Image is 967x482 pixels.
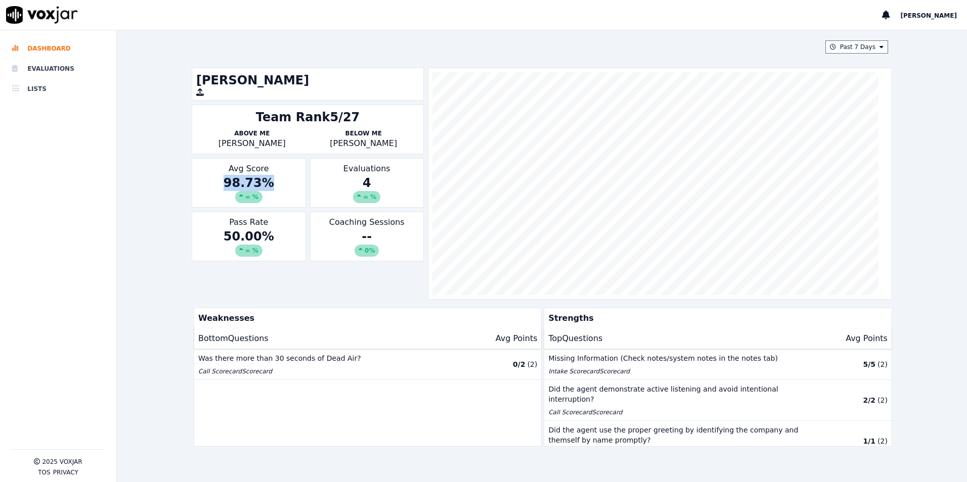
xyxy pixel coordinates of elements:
[496,332,538,345] p: Avg Points
[548,353,803,363] p: Missing Information (Check notes/system notes in the notes tab)
[196,175,301,203] div: 98.73 %
[12,79,104,99] a: Lists
[544,421,891,462] button: Did the agent use the proper greeting by identifying the company and themself by name promptly? C...
[12,59,104,79] a: Evaluations
[548,425,803,445] p: Did the agent use the proper greeting by identifying the company and themself by name promptly?
[900,9,967,21] button: [PERSON_NAME]
[198,332,269,345] p: Bottom Questions
[315,228,419,257] div: --
[198,367,453,375] p: Call Scorecard Scorecard
[196,129,307,137] p: Above Me
[863,359,875,369] p: 5 / 5
[308,129,419,137] p: Below Me
[256,109,360,125] div: Team Rank 5/27
[548,384,803,404] p: Did the agent demonstrate active listening and avoid intentional interruption?
[192,212,305,261] div: Pass Rate
[544,308,887,328] p: Strengths
[544,380,891,421] button: Did the agent demonstrate active listening and avoid intentional interruption? Call ScorecardScor...
[548,408,803,416] p: Call Scorecard Scorecard
[194,308,537,328] p: Weaknesses
[192,158,305,208] div: Avg Score
[863,395,875,405] p: 2 / 2
[863,436,875,446] p: 1 / 1
[53,468,78,476] button: Privacy
[877,359,888,369] p: ( 2 )
[198,353,453,363] p: Was there more than 30 seconds of Dead Air?
[877,395,888,405] p: ( 2 )
[12,38,104,59] a: Dashboard
[528,359,538,369] p: ( 2 )
[315,175,419,203] div: 4
[196,228,301,257] div: 50.00 %
[310,158,424,208] div: Evaluations
[353,191,380,203] div: ∞ %
[38,468,50,476] button: TOS
[235,245,262,257] div: ∞ %
[235,191,262,203] div: ∞ %
[6,6,78,24] img: voxjar logo
[548,332,602,345] p: Top Questions
[42,458,82,466] p: 2025 Voxjar
[196,137,307,150] p: [PERSON_NAME]
[196,72,419,88] h1: [PERSON_NAME]
[355,245,379,257] div: 0%
[308,137,419,150] p: [PERSON_NAME]
[877,436,888,446] p: ( 2 )
[825,40,888,54] button: Past 7 Days
[900,12,957,19] span: [PERSON_NAME]
[194,349,541,380] button: Was there more than 30 seconds of Dead Air? Call ScorecardScorecard 0/2 (2)
[846,332,888,345] p: Avg Points
[548,367,803,375] p: Intake Scorecard Scorecard
[513,359,525,369] p: 0 / 2
[544,349,891,380] button: Missing Information (Check notes/system notes in the notes tab) Intake ScorecardScorecard 5/5 (2)
[310,212,424,261] div: Coaching Sessions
